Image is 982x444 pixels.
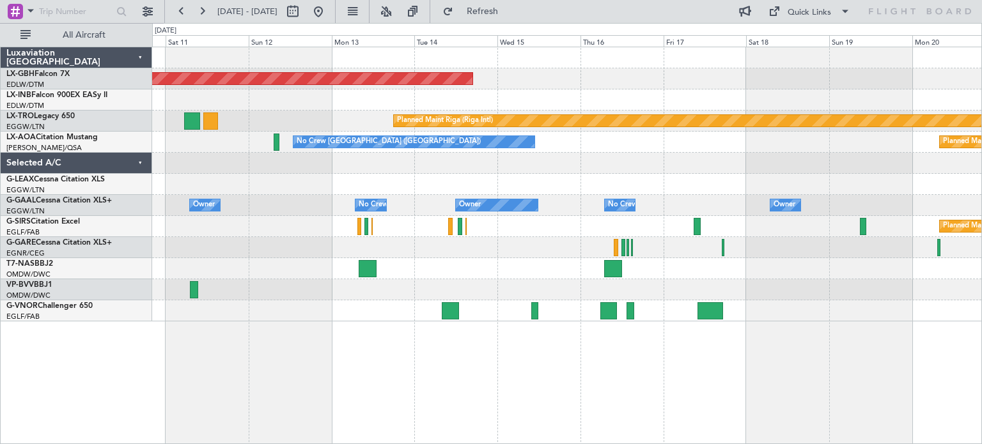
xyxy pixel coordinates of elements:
span: G-GAAL [6,197,36,204]
div: Quick Links [788,6,831,19]
span: T7-NAS [6,260,35,268]
div: Sun 12 [249,35,332,47]
div: Owner [774,195,795,215]
a: LX-TROLegacy 650 [6,112,75,120]
span: [DATE] - [DATE] [217,6,277,17]
button: Quick Links [762,1,857,22]
a: G-VNORChallenger 650 [6,302,93,310]
div: No Crew [GEOGRAPHIC_DATA] ([GEOGRAPHIC_DATA]) [297,132,481,151]
div: No Crew [608,195,637,215]
button: All Aircraft [14,25,139,45]
div: Sat 11 [166,35,249,47]
a: EGNR/CEG [6,249,45,258]
div: Wed 15 [497,35,581,47]
a: EGGW/LTN [6,185,45,195]
div: Tue 14 [414,35,497,47]
a: LX-AOACitation Mustang [6,134,98,141]
span: VP-BVV [6,281,34,289]
a: LX-INBFalcon 900EX EASy II [6,91,107,99]
span: Refresh [456,7,510,16]
div: Planned Maint Riga (Riga Intl) [397,111,493,130]
span: G-LEAX [6,176,34,183]
span: LX-GBH [6,70,35,78]
a: EDLW/DTM [6,101,44,111]
div: [DATE] [155,26,176,36]
a: EGGW/LTN [6,206,45,216]
div: Owner [459,195,481,215]
div: Mon 13 [332,35,415,47]
div: No Crew [359,195,388,215]
span: LX-AOA [6,134,36,141]
a: G-GARECessna Citation XLS+ [6,239,112,247]
a: EGGW/LTN [6,122,45,132]
div: Sat 18 [746,35,829,47]
a: EDLW/DTM [6,80,44,89]
span: All Aircraft [33,31,135,40]
a: T7-NASBBJ2 [6,260,53,268]
button: Refresh [437,1,513,22]
a: OMDW/DWC [6,291,51,300]
a: G-LEAXCessna Citation XLS [6,176,105,183]
a: LX-GBHFalcon 7X [6,70,70,78]
span: LX-TRO [6,112,34,120]
a: VP-BVVBBJ1 [6,281,52,289]
a: [PERSON_NAME]/QSA [6,143,82,153]
span: G-VNOR [6,302,38,310]
div: Thu 16 [581,35,664,47]
a: EGLF/FAB [6,312,40,321]
div: Fri 17 [664,35,747,47]
span: G-SIRS [6,218,31,226]
input: Trip Number [39,2,113,21]
a: G-SIRSCitation Excel [6,218,80,226]
div: Sun 19 [829,35,912,47]
a: OMDW/DWC [6,270,51,279]
span: G-GARE [6,239,36,247]
span: LX-INB [6,91,31,99]
div: Owner [193,195,215,215]
a: G-GAALCessna Citation XLS+ [6,197,112,204]
a: EGLF/FAB [6,227,40,237]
